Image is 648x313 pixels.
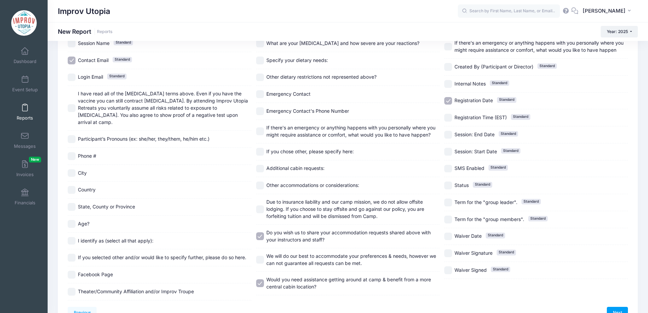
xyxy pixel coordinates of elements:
[454,165,484,171] span: SMS Enabled
[454,97,493,103] span: Registration Date
[107,74,127,79] span: Standard
[266,91,311,97] span: Emergency Contact
[68,135,76,143] input: Participant’s Pronouns (ex: she/her, they/them, he/him etc.)
[444,63,452,71] input: Created By (Participant or Director)Standard
[78,238,153,244] span: I identify as (select all that apply):
[16,172,34,177] span: Invoices
[9,157,41,181] a: InvoicesNew
[266,199,424,219] span: Due to insurance liability and our camp mission, we do not allow offsite lodging. If you choose t...
[68,203,76,211] input: State, County or Province
[17,115,33,121] span: Reports
[256,107,264,115] input: Emergency Contact's Phone Number
[444,43,452,51] input: If there's an emergency or anything happens with you personally where you might require assistanc...
[266,253,436,266] span: We will do our best to accommodate your preferences & needs, however we can not guarantee all req...
[444,182,452,189] input: StatusStandard
[256,148,264,156] input: If you chose other, please specify here:
[266,230,431,242] span: Do you wish us to share your accommodation requests shared above with your instructors and staff?
[266,57,328,63] span: Specify your dietary needs:
[511,114,530,120] span: Standard
[78,91,248,125] span: I have read all of the [MEDICAL_DATA] terms above. Even if you have the vaccine you can still con...
[501,148,520,154] span: Standard
[444,114,452,122] input: Registration Time (EST)Standard
[454,233,482,239] span: Waiver Date
[12,87,38,93] span: Event Setup
[454,64,533,69] span: Created By (Participant or Director)
[266,165,325,171] span: Additional cabin requests:
[78,170,87,176] span: City
[58,28,113,35] h1: New Report
[68,288,76,296] input: Theater/Community Affiliation and/or Improv Troupe
[68,74,76,81] input: Login EmailStandard
[78,187,96,192] span: Country
[444,216,452,223] input: Term for the "group members".Standard
[68,254,76,262] input: If you selected other and/or would like to specify further, please do so here.
[78,204,135,209] span: State, County or Province
[454,199,517,205] span: Term for the "group leader".
[9,72,41,96] a: Event Setup
[444,266,452,274] input: Waiver SignedStandard
[266,148,354,154] span: If you chose other, please specify here:
[256,256,264,264] input: We will do our best to accommodate your preferences & needs, however we can not guarantee all req...
[78,74,103,80] span: Login Email
[256,279,264,287] input: Would you need assistance getting around at camp & benefit from a more central cabin location?
[497,97,516,103] span: Standard
[15,200,35,206] span: Financials
[68,169,76,177] input: City
[454,182,469,188] span: Status
[68,186,76,194] input: Country
[9,44,41,67] a: Dashboard
[68,220,76,228] input: Age?
[486,233,505,238] span: Standard
[458,4,560,18] input: Search by First Name, Last Name, or Email...
[266,108,349,114] span: Emergency Contact's Phone Number
[521,199,541,204] span: Standard
[266,125,435,138] span: If there's an emergency or anything happens with you personally where you might require assistanc...
[256,205,264,213] input: Due to insurance liability and our camp mission, we do not allow offsite lodging. If you choose t...
[68,237,76,245] input: I identify as (select all that apply):
[454,114,507,120] span: Registration Time (EST)
[78,221,89,226] span: Age?
[266,40,419,46] span: What are your [MEDICAL_DATA] and how severe are your reactions?
[113,57,132,62] span: Standard
[454,131,495,137] span: Session: End Date
[78,40,110,46] span: Session Name
[78,254,246,260] span: If you selected other and/or would like to specify further, please do so here.
[78,288,194,294] span: Theater/Community Affiliation and/or Improv Troupe
[11,10,37,36] img: Improv Utopia
[528,216,548,221] span: Standard
[266,277,431,289] span: Would you need assistance getting around at camp & benefit from a more central cabin location?
[578,3,638,19] button: [PERSON_NAME]
[256,40,264,47] input: What are your [MEDICAL_DATA] and how severe are your reactions?
[9,128,41,152] a: Messages
[454,267,487,273] span: Waiver Signed
[256,127,264,135] input: If there's an emergency or anything happens with you personally where you might require assistanc...
[454,81,486,87] span: Internal Notes
[266,74,377,80] span: Other dietary restrictions not represented above?
[58,3,110,19] h1: Improv Utopia
[68,271,76,279] input: Facebook Page
[454,216,524,222] span: Term for the "group members".
[583,7,626,15] span: [PERSON_NAME]
[68,40,76,47] input: Session NameStandard
[601,26,638,37] button: Year: 2025
[499,131,518,137] span: Standard
[537,63,557,69] span: Standard
[256,232,264,240] input: Do you wish us to share your accommodation requests shared above with your instructors and staff?
[68,152,76,160] input: Phone #
[490,80,509,86] span: Standard
[256,182,264,189] input: Other accommodations or considerations:
[9,185,41,209] a: Financials
[444,131,452,139] input: Session: End DateStandard
[444,233,452,240] input: Waiver DateStandard
[266,182,359,188] span: Other accommodations or considerations:
[256,57,264,64] input: Specify your dietary needs:
[444,199,452,206] input: Term for the "group leader".Standard
[444,165,452,173] input: SMS EnabledStandard
[68,104,76,112] input: I have read all of the [MEDICAL_DATA] terms above. Even if you have the vaccine you can still con...
[488,165,508,170] span: Standard
[444,249,452,257] input: Waiver SignatureStandard
[78,57,109,63] span: Contact Email
[29,157,41,162] span: New
[256,74,264,81] input: Other dietary restrictions not represented above?
[68,57,76,64] input: Contact EmailStandard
